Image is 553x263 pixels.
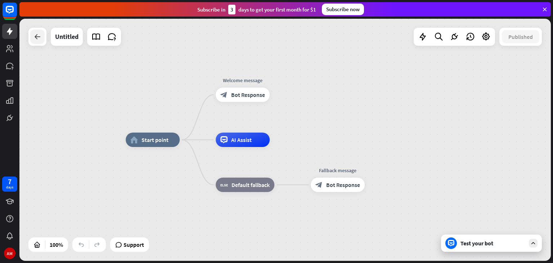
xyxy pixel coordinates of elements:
[502,30,539,43] button: Published
[2,177,17,192] a: 7 days
[197,5,316,14] div: Subscribe in days to get your first month for $1
[326,181,360,188] span: Bot Response
[220,181,228,188] i: block_fallback
[6,3,27,24] button: Open LiveChat chat widget
[123,239,144,250] span: Support
[231,136,252,143] span: AI Assist
[315,181,323,188] i: block_bot_response
[231,91,265,98] span: Bot Response
[305,167,370,174] div: Fallback message
[210,77,275,84] div: Welcome message
[220,91,228,98] i: block_bot_response
[55,28,78,46] div: Untitled
[322,4,364,15] div: Subscribe now
[228,5,235,14] div: 3
[130,136,138,143] i: home_2
[231,181,270,188] span: Default fallback
[141,136,168,143] span: Start point
[4,248,15,259] div: AM
[460,240,525,247] div: Test your bot
[6,185,13,190] div: days
[48,239,65,250] div: 100%
[8,178,12,185] div: 7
